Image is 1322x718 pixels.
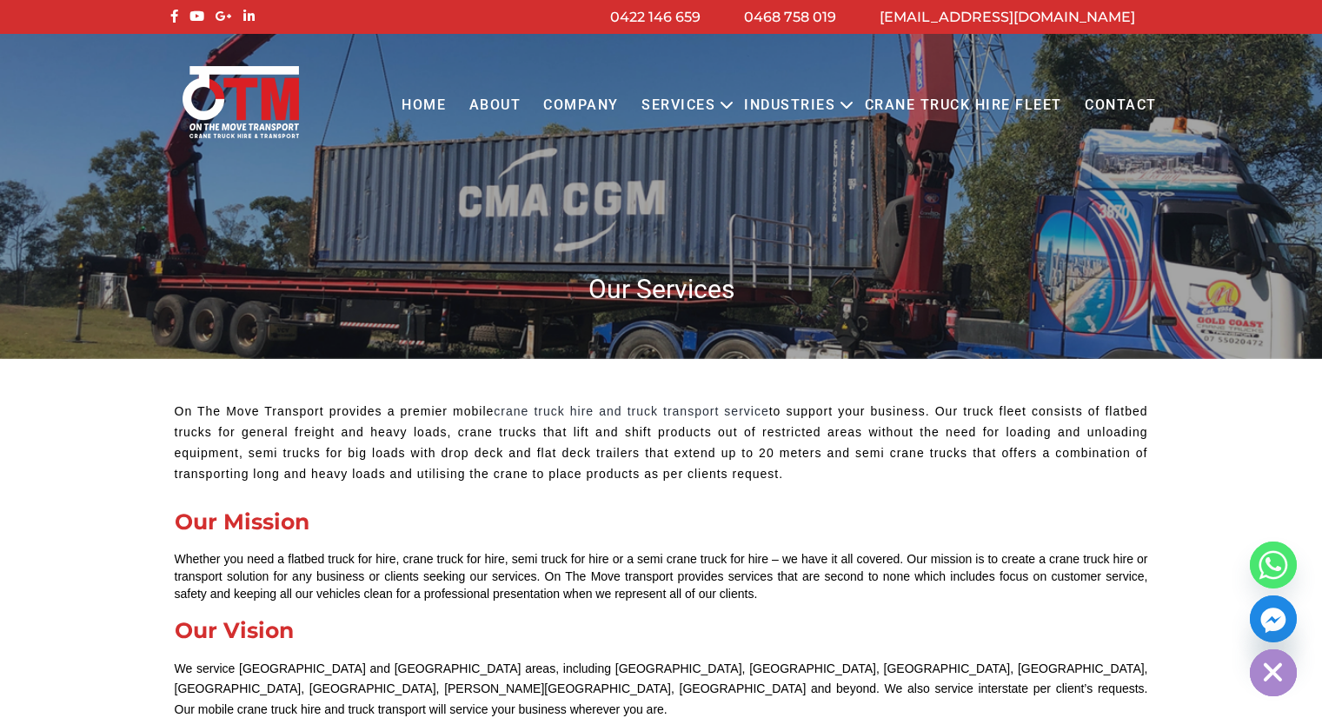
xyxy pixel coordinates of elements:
a: Whatsapp [1250,542,1297,588]
a: [EMAIL_ADDRESS][DOMAIN_NAME] [880,9,1135,25]
img: Otmtransport [179,64,302,140]
h1: Our Services [166,272,1157,306]
div: Our Vision [175,620,1148,642]
a: Facebook_Messenger [1250,595,1297,642]
div: Whether you need a flatbed truck for hire, crane truck for hire, semi truck for hire or a semi cr... [175,550,1148,602]
a: COMPANY [532,82,630,130]
a: Services [630,82,727,130]
a: crane truck hire and truck transport service [494,404,768,418]
a: 0422 146 659 [610,9,701,25]
div: Our Mission [175,511,1148,533]
a: About [457,82,532,130]
a: 0468 758 019 [744,9,836,25]
p: On The Move Transport provides a premier mobile to support your business. Our truck fleet consist... [175,402,1148,484]
a: Contact [1073,82,1168,130]
a: Crane Truck Hire Fleet [853,82,1073,130]
a: Industries [733,82,847,130]
a: Home [390,82,457,130]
